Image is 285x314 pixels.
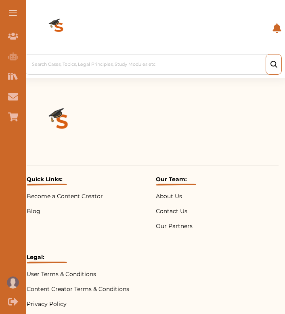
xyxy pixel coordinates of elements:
p: Legal: [27,253,279,264]
p: Become a Content Creator [27,192,149,201]
p: Privacy Policy [27,300,279,308]
p: Our Partners [156,222,240,230]
p: Content Creator Terms & Conditions [27,285,279,293]
img: Under [156,184,196,186]
img: Logo [30,6,88,51]
img: search_icon [270,61,277,68]
img: Under [27,262,67,264]
img: User profile [7,276,19,289]
p: About Us [156,192,240,201]
p: User Terms & Conditions [27,270,279,278]
p: Contact Us [156,207,240,216]
p: Blog [27,207,149,216]
p: Our Team: [156,175,240,186]
img: Under [27,184,67,186]
p: Quick Links: [27,175,149,186]
img: Logo [27,88,98,159]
